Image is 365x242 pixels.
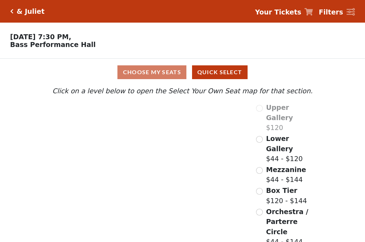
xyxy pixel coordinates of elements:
[130,173,212,222] path: Orchestra / Parterre Circle - Seats Available: 37
[266,187,297,194] span: Box Tier
[85,106,166,125] path: Upper Gallery - Seats Available: 0
[319,7,355,17] a: Filters
[51,86,314,96] p: Click on a level below to open the Select Your Own Seat map for that section.
[10,9,13,14] a: Click here to go back to filters
[266,104,293,122] span: Upper Gallery
[266,166,306,173] span: Mezzanine
[319,8,343,16] strong: Filters
[92,122,177,149] path: Lower Gallery - Seats Available: 165
[266,208,308,236] span: Orchestra / Parterre Circle
[17,7,45,16] h5: & Juliet
[255,7,313,17] a: Your Tickets
[266,134,314,164] label: $44 - $120
[266,102,314,133] label: $120
[255,8,301,16] strong: Your Tickets
[266,185,307,206] label: $120 - $144
[266,165,306,185] label: $44 - $144
[266,135,293,153] span: Lower Gallery
[192,65,248,79] button: Quick Select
